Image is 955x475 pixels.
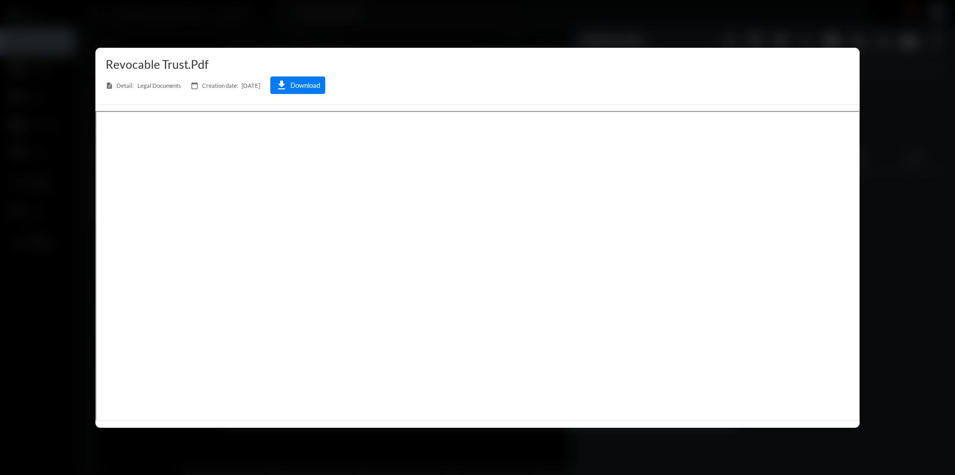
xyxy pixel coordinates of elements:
[106,58,209,71] span: Revocable Trust.pdf
[191,82,198,89] i: calendar_today
[106,77,181,94] span: Legal Documents
[106,82,113,89] i: description
[275,79,288,91] i: download
[270,77,325,94] button: downloadDownload
[191,77,260,94] span: [DATE]
[116,82,134,89] span: Detail:
[202,82,238,89] span: Creation date:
